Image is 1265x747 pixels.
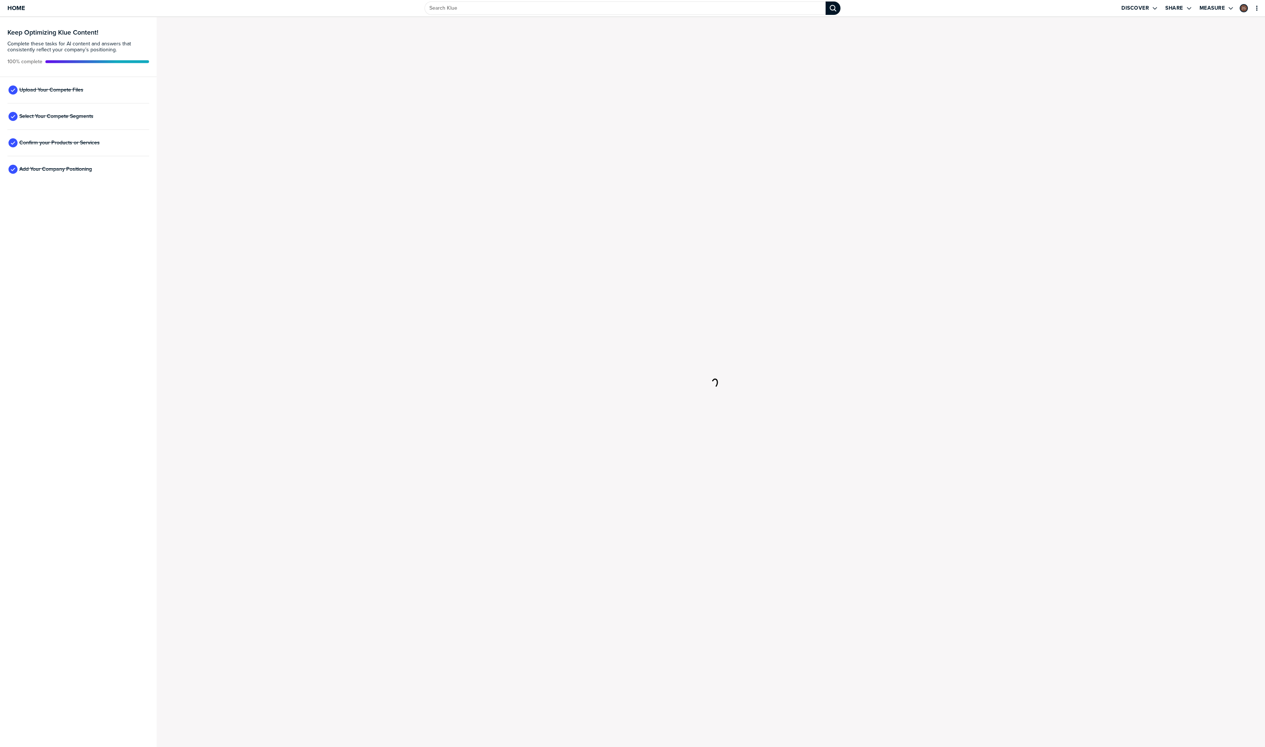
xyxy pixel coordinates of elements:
[1165,5,1183,12] label: Share
[826,1,840,15] div: Search Klue
[7,29,149,36] h3: Keep Optimizing Klue Content!
[425,1,825,15] input: Search Klue
[7,59,42,65] span: Active
[1121,5,1149,12] label: Discover
[1240,4,1248,12] div: Zaven Gabriel
[19,140,100,146] span: Confirm your Products or Services
[1240,5,1247,12] img: 6d8caa2a22e3dca0a2daee4e1ad83dab-sml.png
[19,166,92,172] span: Add Your Company Positioning
[7,5,25,11] span: Home
[1200,5,1225,12] label: Measure
[19,87,83,93] span: Upload Your Compete Files
[7,41,149,53] span: Complete these tasks for AI content and answers that consistently reflect your company’s position...
[1239,3,1249,13] a: Edit Profile
[19,113,93,119] span: Select Your Compete Segments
